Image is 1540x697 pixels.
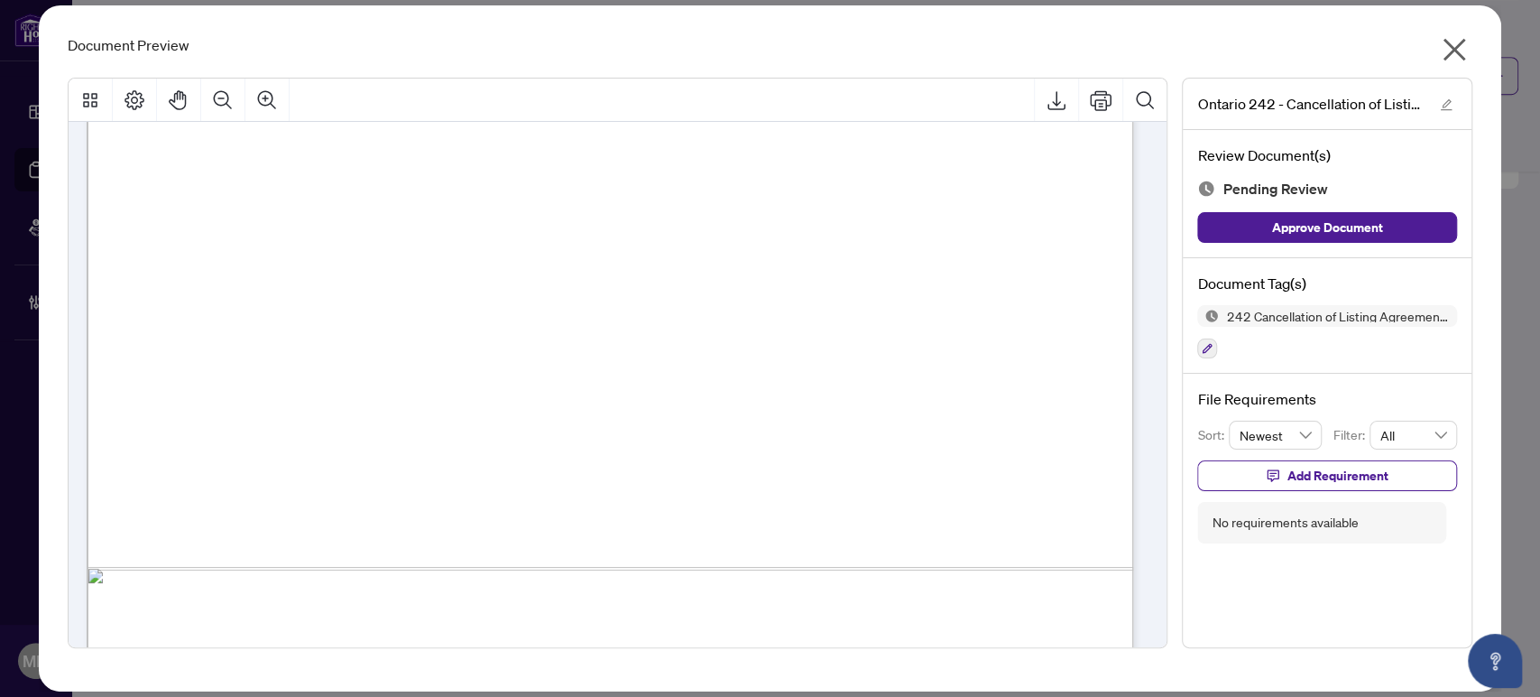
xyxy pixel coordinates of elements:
[1380,422,1447,449] span: All
[1197,144,1457,166] h4: Review Document(s)
[1197,93,1423,115] span: Ontario 242 - Cancellation of Listing Agreement [STREET_ADDRESS][PERSON_NAME] 404.pdf
[1222,177,1327,201] span: Pending Review
[1440,35,1469,64] span: close
[1197,180,1215,198] img: Document Status
[1286,461,1388,490] span: Add Requirement
[1197,273,1457,294] h4: Document Tag(s)
[68,34,1473,56] div: Document Preview
[1197,460,1457,491] button: Add Requirement
[1333,425,1369,445] p: Filter:
[1240,422,1312,449] span: Newest
[1197,388,1457,410] h4: File Requirements
[1468,634,1522,688] button: Open asap
[1197,425,1229,445] p: Sort:
[1197,212,1457,243] button: Approve Document
[1212,513,1358,533] div: No requirements available
[1219,310,1457,322] span: 242 Cancellation of Listing Agreement - Authority to Offer for Sale
[1197,305,1219,327] img: Status Icon
[1272,213,1383,242] span: Approve Document
[1440,98,1452,111] span: edit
